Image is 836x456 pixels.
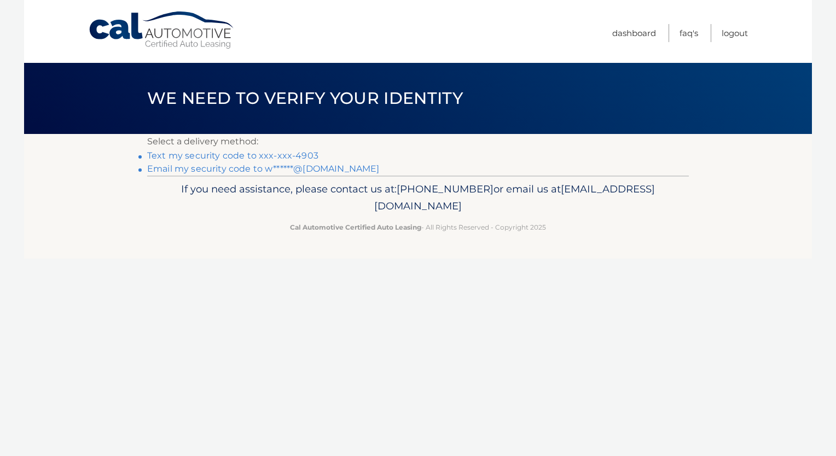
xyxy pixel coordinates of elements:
[147,134,689,149] p: Select a delivery method:
[147,88,463,108] span: We need to verify your identity
[147,150,318,161] a: Text my security code to xxx-xxx-4903
[680,24,698,42] a: FAQ's
[147,163,380,174] a: Email my security code to w******@[DOMAIN_NAME]
[88,11,236,50] a: Cal Automotive
[722,24,748,42] a: Logout
[612,24,656,42] a: Dashboard
[154,221,682,233] p: - All Rights Reserved - Copyright 2025
[397,183,494,195] span: [PHONE_NUMBER]
[290,223,421,231] strong: Cal Automotive Certified Auto Leasing
[154,180,682,215] p: If you need assistance, please contact us at: or email us at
